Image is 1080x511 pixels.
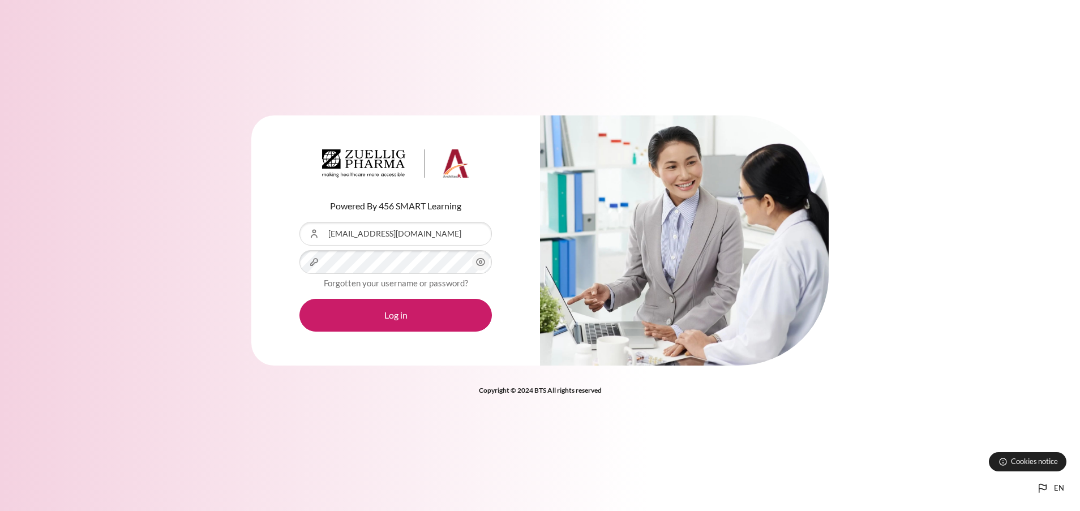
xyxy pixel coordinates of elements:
[1011,456,1058,467] span: Cookies notice
[1054,483,1064,494] span: en
[1031,477,1069,500] button: Languages
[324,278,468,288] a: Forgotten your username or password?
[479,386,602,394] strong: Copyright © 2024 BTS All rights reserved
[322,149,469,178] img: Architeck
[299,299,492,332] button: Log in
[299,199,492,213] p: Powered By 456 SMART Learning
[322,149,469,182] a: Architeck
[299,222,492,246] input: Username or Email Address
[989,452,1066,471] button: Cookies notice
